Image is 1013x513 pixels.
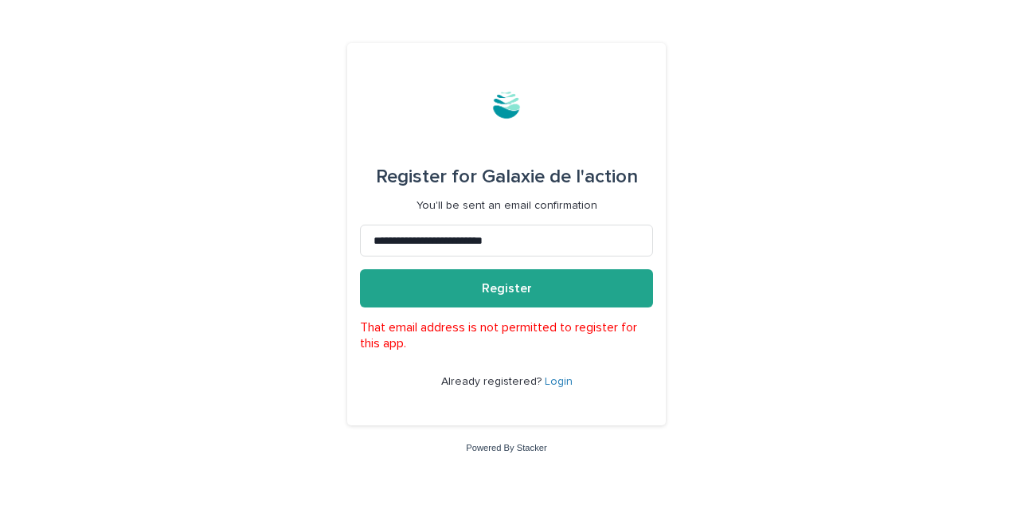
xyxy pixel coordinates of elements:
[482,282,532,295] span: Register
[483,81,530,129] img: C4g6FvllSJWhIUqhywbw
[441,376,545,387] span: Already registered?
[360,320,653,350] p: That email address is not permitted to register for this app.
[376,167,477,186] span: Register for
[360,269,653,307] button: Register
[376,155,638,199] div: Galaxie de l'action
[466,443,546,452] a: Powered By Stacker
[417,199,597,213] p: You'll be sent an email confirmation
[545,376,573,387] a: Login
